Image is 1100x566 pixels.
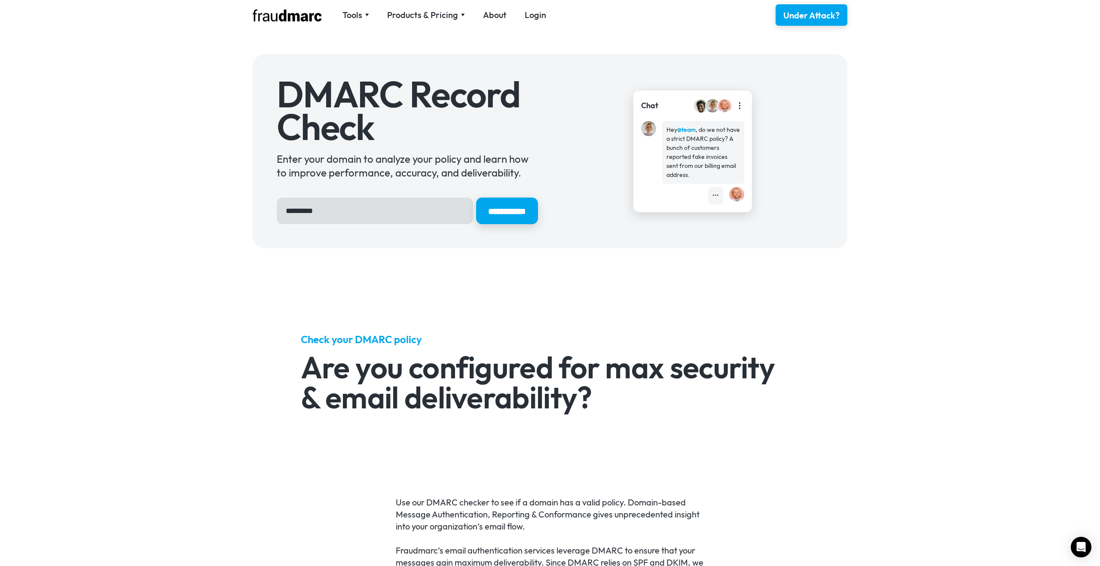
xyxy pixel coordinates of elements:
[783,9,840,21] div: Under Attack?
[301,332,800,346] h5: Check your DMARC policy
[277,152,538,180] div: Enter your domain to analyze your policy and learn how to improve performance, accuracy, and deli...
[301,352,800,412] h2: Are you configured for max security & email deliverability?
[483,9,507,21] a: About
[342,9,362,21] div: Tools
[387,9,458,21] div: Products & Pricing
[1071,537,1091,557] div: Open Intercom Messenger
[712,191,719,200] div: •••
[277,78,538,143] h1: DMARC Record Check
[677,126,696,134] strong: @team
[342,9,369,21] div: Tools
[666,125,740,180] div: Hey , do we not have a strict DMARC policy? A bunch of customers reported fake invoices sent from...
[387,9,465,21] div: Products & Pricing
[525,9,546,21] a: Login
[776,4,847,26] a: Under Attack?
[277,198,538,224] form: Hero Sign Up Form
[641,100,658,111] div: Chat
[396,496,705,533] p: Use our DMARC checker to see if a domain has a valid policy. Domain-based Message Authentication,...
